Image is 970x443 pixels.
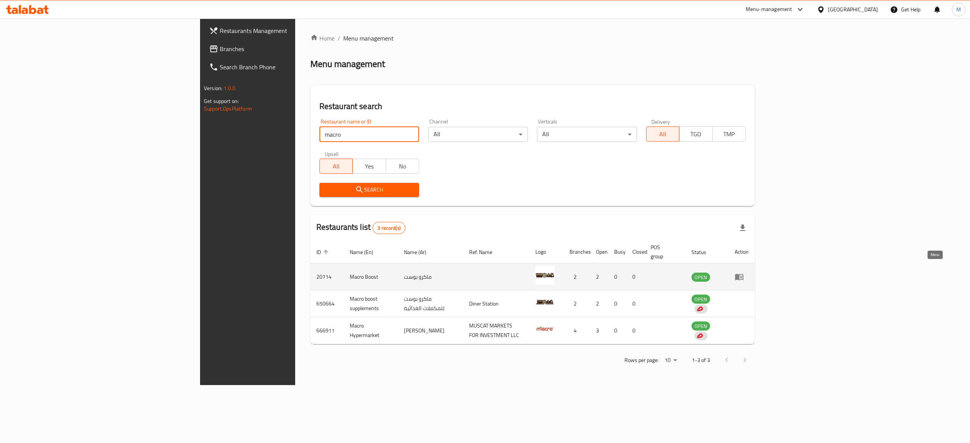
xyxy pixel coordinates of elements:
img: Macro boost supplements [535,293,554,312]
th: Busy [608,240,626,264]
button: Yes [352,159,386,174]
span: Restaurants Management [220,26,356,35]
th: Action [729,240,755,264]
label: Delivery [651,119,670,124]
span: All [323,161,350,172]
td: [PERSON_NAME] [398,317,463,344]
span: Name (Ar) [404,248,436,257]
span: TMP [716,129,743,140]
span: TGO [682,129,709,140]
td: 0 [626,317,645,344]
span: All [649,129,676,140]
span: Name (En) [350,248,383,257]
th: Logo [529,240,563,264]
p: 1-3 of 3 [692,356,710,365]
span: POS group [651,243,676,261]
span: OPEN [692,295,710,304]
td: 2 [563,290,590,317]
nav: breadcrumb [310,34,755,43]
td: 4 [563,317,590,344]
input: Search for restaurant name or ID.. [319,127,419,142]
div: Total records count [372,222,405,234]
h2: Menu management [310,58,385,70]
span: Get support on: [204,96,239,106]
span: Yes [356,161,383,172]
span: Search [325,185,413,195]
td: 2 [563,264,590,290]
span: No [389,161,416,172]
p: Rows per page: [624,356,659,365]
button: Search [319,183,419,197]
button: TGO [679,126,712,142]
td: 2 [590,264,608,290]
span: ID [316,248,331,257]
img: Macro Boost [535,266,554,285]
span: 3 record(s) [373,225,405,232]
div: All [537,127,637,142]
span: OPEN [692,322,710,331]
div: [GEOGRAPHIC_DATA] [828,5,878,14]
td: MUSCAT MARKETS FOR INVESTMENT LLC [463,317,529,344]
span: Version: [204,83,222,93]
a: Support.OpsPlatform [204,104,252,114]
div: Indicates that the vendor menu management has been moved to DH Catalog service [695,331,707,340]
img: delivery hero logo [696,332,703,339]
th: Closed [626,240,645,264]
td: 0 [608,264,626,290]
img: Macro Hypermarket [535,320,554,338]
button: All [319,159,353,174]
span: Status [692,248,716,257]
span: OPEN [692,273,710,282]
h2: Restaurant search [319,101,746,112]
a: Restaurants Management [203,22,362,40]
a: Branches [203,40,362,58]
td: Macro Boost [344,264,398,290]
span: 1.0.0 [224,83,235,93]
span: Menu management [343,34,394,43]
span: Branches [220,44,356,53]
div: Rows per page: [662,355,680,366]
span: M [956,5,961,14]
th: Open [590,240,608,264]
div: Indicates that the vendor menu management has been moved to DH Catalog service [695,304,707,314]
td: 0 [626,264,645,290]
h2: Restaurants list [316,221,405,234]
div: Menu-management [746,5,792,14]
img: delivery hero logo [696,306,703,312]
td: 2 [590,290,608,317]
div: Export file [734,219,752,237]
td: 0 [608,317,626,344]
td: 0 [608,290,626,317]
button: No [386,159,419,174]
div: All [428,127,528,142]
td: ماكرو بوست للمكملات الغذائية [398,290,463,317]
button: All [646,126,679,142]
td: Macro Hypermarket [344,317,398,344]
td: ماكرو بوست [398,264,463,290]
td: Macro boost supplements [344,290,398,317]
th: Branches [563,240,590,264]
td: 3 [590,317,608,344]
table: enhanced table [310,240,755,344]
label: Upsell [325,151,339,156]
a: Search Branch Phone [203,58,362,76]
td: Diner Station [463,290,529,317]
td: 0 [626,290,645,317]
span: Ref. Name [469,248,502,257]
button: TMP [712,126,746,142]
span: Search Branch Phone [220,62,356,72]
